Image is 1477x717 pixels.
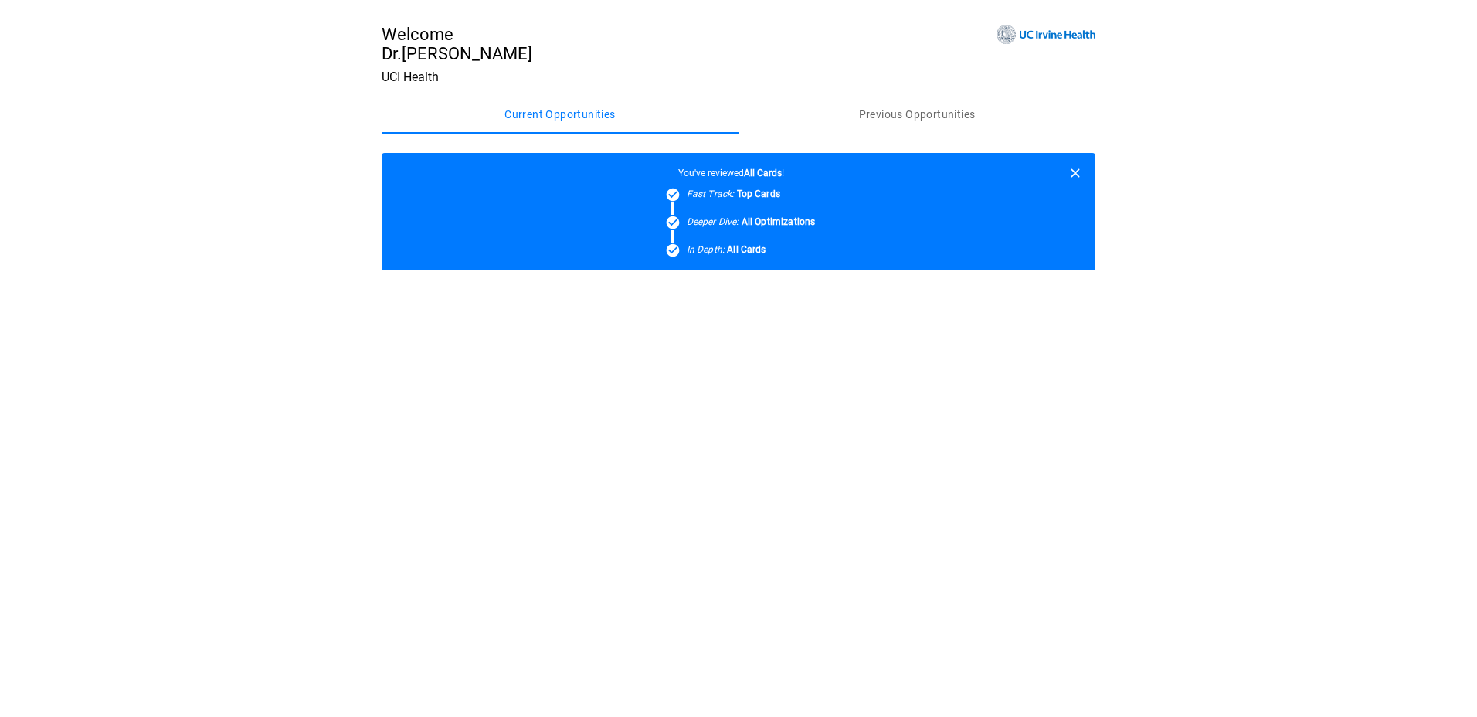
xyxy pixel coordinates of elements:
[727,244,766,255] b: All Cards
[997,25,1095,44] img: Site Logo
[737,189,780,199] b: Top Cards
[504,108,615,122] span: Current Opportunities
[742,216,816,227] b: All Optimizations
[687,189,735,199] em: Fast Track:
[859,108,976,122] span: Previous Opportunities
[382,44,532,63] span: Dr. [PERSON_NAME]
[394,168,1068,178] span: You've reviewed !
[382,25,532,44] span: Welcome
[382,70,439,84] span: UCI Health
[744,168,782,178] b: All Cards
[687,244,725,255] em: In Depth:
[687,216,739,227] em: Deeper Dive:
